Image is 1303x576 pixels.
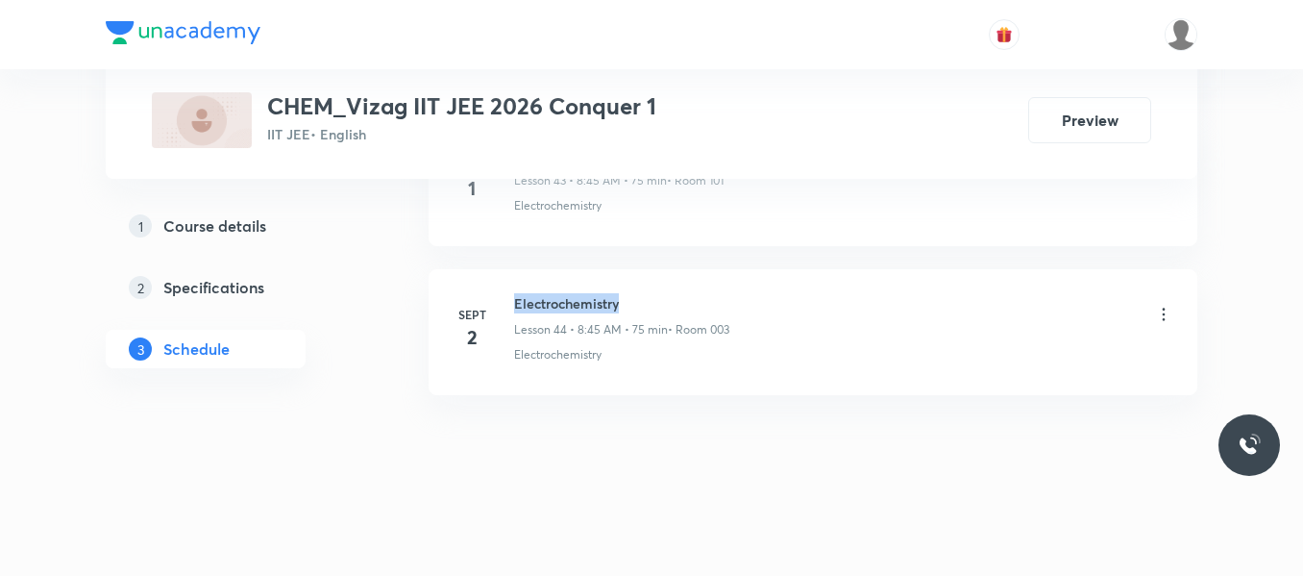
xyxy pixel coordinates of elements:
a: 1Course details [106,207,367,245]
h5: Specifications [163,276,264,299]
img: Company Logo [106,21,260,44]
a: 2Specifications [106,268,367,307]
img: avatar [996,26,1013,43]
button: avatar [989,19,1020,50]
h4: 2 [453,323,491,352]
p: IIT JEE • English [267,124,656,144]
a: Company Logo [106,21,260,49]
h6: Electrochemistry [514,293,729,313]
h5: Schedule [163,338,230,361]
img: ttu [1238,434,1261,457]
button: Preview [1028,97,1151,143]
p: Electrochemistry [514,346,602,363]
p: 2 [129,276,152,299]
img: LALAM MADHAVI [1165,18,1197,51]
h6: Sept [453,306,491,323]
h3: CHEM_Vizag IIT JEE 2026 Conquer 1 [267,92,656,120]
h5: Course details [163,214,266,238]
p: • Room 101 [667,172,724,189]
p: Lesson 43 • 8:45 AM • 75 min [514,172,667,189]
img: 92A754F2-6283-4A27-97B9-94B7DA38F58D_plus.png [152,92,252,148]
p: • Room 003 [668,321,729,338]
p: 3 [129,338,152,361]
p: 1 [129,214,152,238]
p: Lesson 44 • 8:45 AM • 75 min [514,321,668,338]
p: Electrochemistry [514,197,602,214]
h4: 1 [453,174,491,203]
